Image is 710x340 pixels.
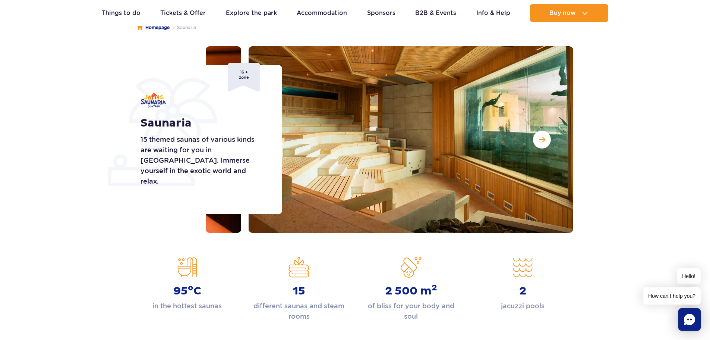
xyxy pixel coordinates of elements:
img: Saunaria [141,93,166,107]
p: different saunas and steam rooms [249,301,349,322]
strong: 2 [519,284,526,298]
div: 16 + zone [228,63,260,92]
sup: o [188,283,193,293]
button: Buy now [530,4,608,22]
span: How can I help you? [643,287,701,305]
p: jacuzzi pools [501,301,545,311]
p: of bliss for your body and soul [361,301,461,322]
li: Saunaria [170,24,196,31]
p: 15 themed saunas of various kinds are waiting for you in [GEOGRAPHIC_DATA]. Immerse yourself in t... [141,134,265,187]
strong: 95 C [173,284,201,298]
a: B2B & Events [415,4,456,22]
p: in the hottest saunas [152,301,222,311]
strong: 2 500 m [385,284,437,298]
a: Info & Help [476,4,510,22]
sup: 2 [432,283,437,293]
strong: 15 [293,284,305,298]
a: Sponsors [367,4,395,22]
span: Hello! [677,268,701,284]
span: Buy now [549,10,576,16]
a: Homepage [137,24,170,31]
button: Next slide [533,131,551,149]
a: Accommodation [297,4,347,22]
h1: Saunaria [141,116,265,130]
a: Things to do [102,4,141,22]
div: Chat [678,308,701,331]
a: Tickets & Offer [160,4,206,22]
a: Explore the park [226,4,277,22]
